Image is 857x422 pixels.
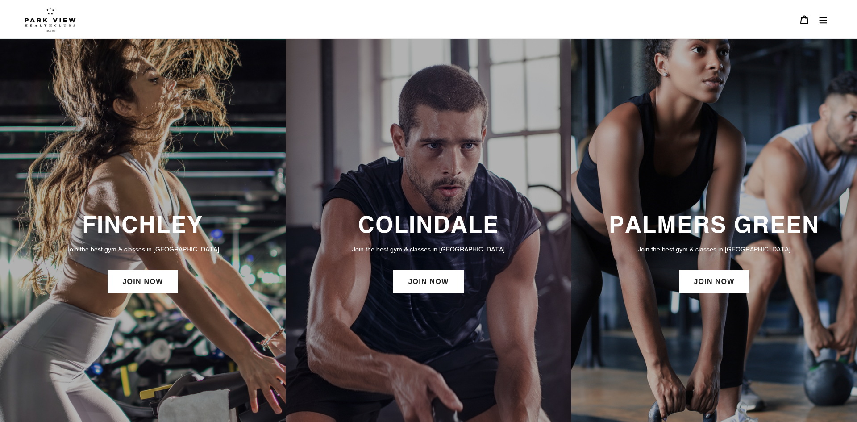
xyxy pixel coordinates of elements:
p: Join the best gym & classes in [GEOGRAPHIC_DATA] [9,244,277,254]
p: Join the best gym & classes in [GEOGRAPHIC_DATA] [295,244,562,254]
p: Join the best gym & classes in [GEOGRAPHIC_DATA] [580,244,848,254]
button: Menu [814,10,832,29]
h3: FINCHLEY [9,211,277,238]
a: JOIN NOW: Finchley Membership [108,270,178,293]
h3: PALMERS GREEN [580,211,848,238]
h3: COLINDALE [295,211,562,238]
a: JOIN NOW: Palmers Green Membership [679,270,749,293]
a: JOIN NOW: Colindale Membership [393,270,463,293]
img: Park view health clubs is a gym near you. [25,7,76,32]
